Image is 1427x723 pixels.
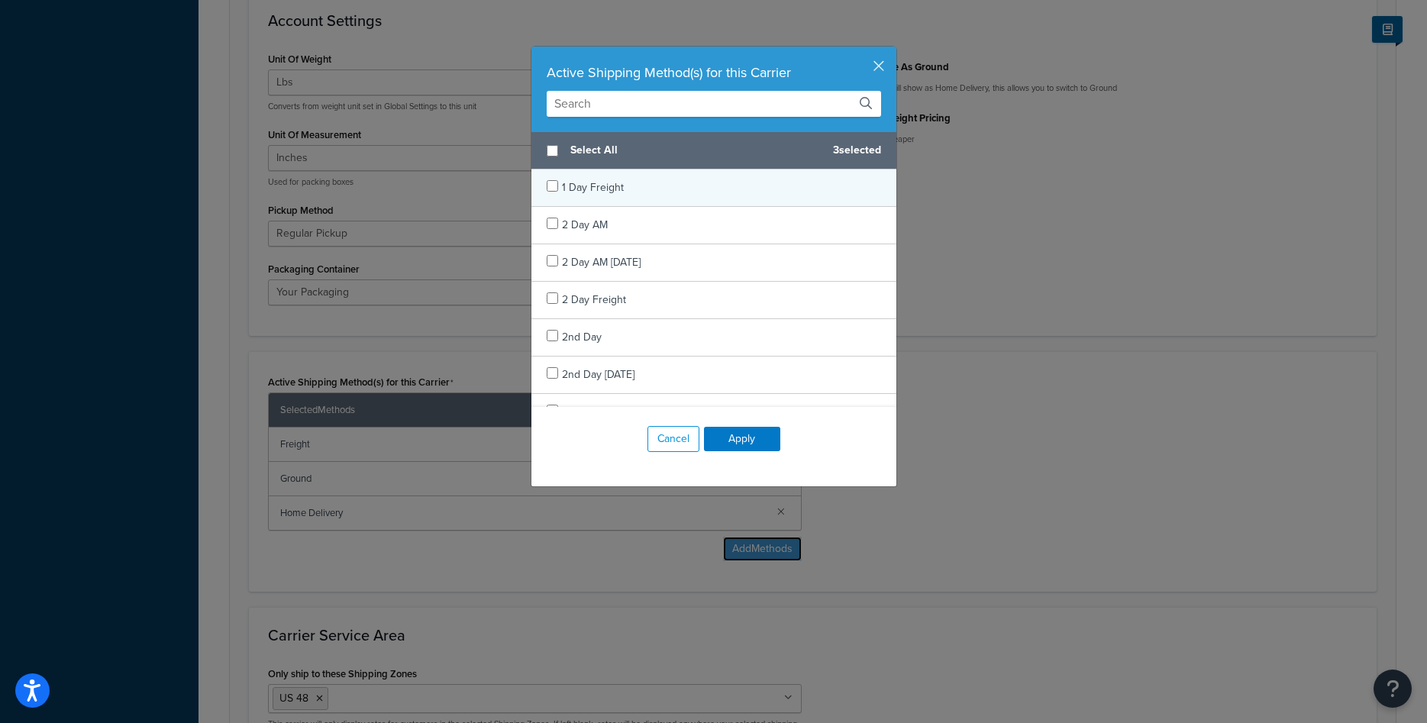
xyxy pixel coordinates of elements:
[531,132,896,169] div: 3 selected
[562,179,624,195] span: 1 Day Freight
[547,91,881,117] input: Search
[704,427,780,451] button: Apply
[562,292,626,308] span: 2 Day Freight
[562,404,626,420] span: 3 Day Freight
[562,217,608,233] span: 2 Day AM
[570,140,821,161] span: Select All
[562,329,602,345] span: 2nd Day
[647,426,699,452] button: Cancel
[547,62,881,83] div: Active Shipping Method(s) for this Carrier
[562,366,634,382] span: 2nd Day [DATE]
[562,254,641,270] span: 2 Day AM [DATE]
